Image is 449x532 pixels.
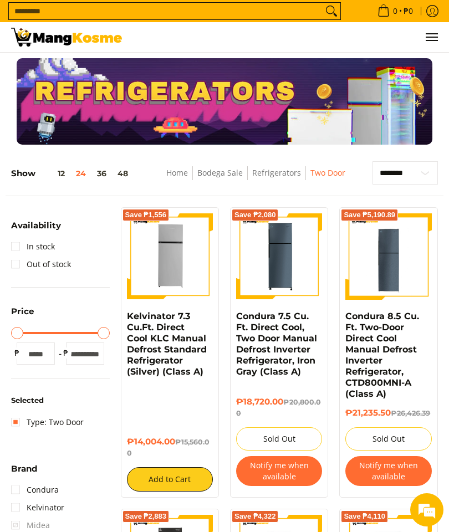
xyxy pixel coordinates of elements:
h6: Selected [11,396,110,405]
h6: ₱21,235.50 [345,408,431,419]
span: Save ₱2,883 [125,513,167,520]
span: Availability [11,221,61,229]
a: Home [166,167,188,178]
span: ₱ [60,347,72,359]
a: Bodega Sale [197,167,243,178]
span: Save ₱5,190.89 [344,212,395,218]
ul: Customer Navigation [133,22,438,52]
nav: Breadcrumbs [145,166,366,191]
a: Kelvinator [11,499,64,516]
a: Type: Two Door [11,413,84,431]
button: 36 [91,169,112,178]
span: Price [11,307,34,315]
h5: Show [11,168,134,179]
del: ₱20,800.00 [236,398,321,417]
span: Two Door [310,166,345,180]
summary: Open [11,221,61,238]
a: Refrigerators [252,167,301,178]
img: condura-direct-cool-7.5-cubic-feet-2-door-manual-defrost-inverter-ref-iron-gray-full-view-mang-kosme [236,213,322,299]
button: 48 [112,169,134,178]
span: ₱0 [402,7,415,15]
summary: Open [11,464,37,481]
span: Brand [11,464,37,473]
del: ₱15,560.00 [127,438,210,457]
a: Out of stock [11,255,71,273]
h6: ₱18,720.00 [236,397,322,419]
del: ₱26,426.39 [391,409,430,417]
a: Condura [11,481,59,499]
a: Condura 7.5 Cu. Ft. Direct Cool, Two Door Manual Defrost Inverter Refrigerator, Iron Gray (Class A) [236,311,317,377]
img: Condura 8.5 Cu. Ft. Two-Door Direct Cool Manual Defrost Inverter Refrigerator, CTD800MNI-A (Class A) [345,213,431,299]
span: ₱ [11,347,22,359]
img: Kelvinator 7.3 Cu.Ft. Direct Cool KLC Manual Defrost Standard Refrigerator (Silver) (Class A) [127,213,213,299]
span: Save ₱4,110 [344,513,385,520]
a: Condura 8.5 Cu. Ft. Two-Door Direct Cool Manual Defrost Inverter Refrigerator, CTD800MNI-A (Class A) [345,311,419,399]
button: Add to Cart [127,467,213,492]
button: Notify me when available [345,456,431,486]
a: In stock [11,238,55,255]
span: • [374,5,416,17]
button: Sold Out [345,427,431,451]
span: Save ₱1,556 [125,212,167,218]
nav: Main Menu [133,22,438,52]
button: 12 [35,169,70,178]
button: Menu [425,22,438,52]
span: 0 [391,7,399,15]
summary: Open [11,307,34,324]
button: Notify me when available [236,456,322,486]
button: Search [323,3,340,19]
h6: ₱14,004.00 [127,437,213,459]
button: Sold Out [236,427,322,451]
button: 24 [70,169,91,178]
span: Save ₱2,080 [234,212,276,218]
span: Save ₱4,322 [234,513,276,520]
img: Bodega Sale Refrigerator l Mang Kosme: Home Appliances Warehouse Sale Two Door [11,28,122,47]
a: Kelvinator 7.3 Cu.Ft. Direct Cool KLC Manual Defrost Standard Refrigerator (Silver) (Class A) [127,311,207,377]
